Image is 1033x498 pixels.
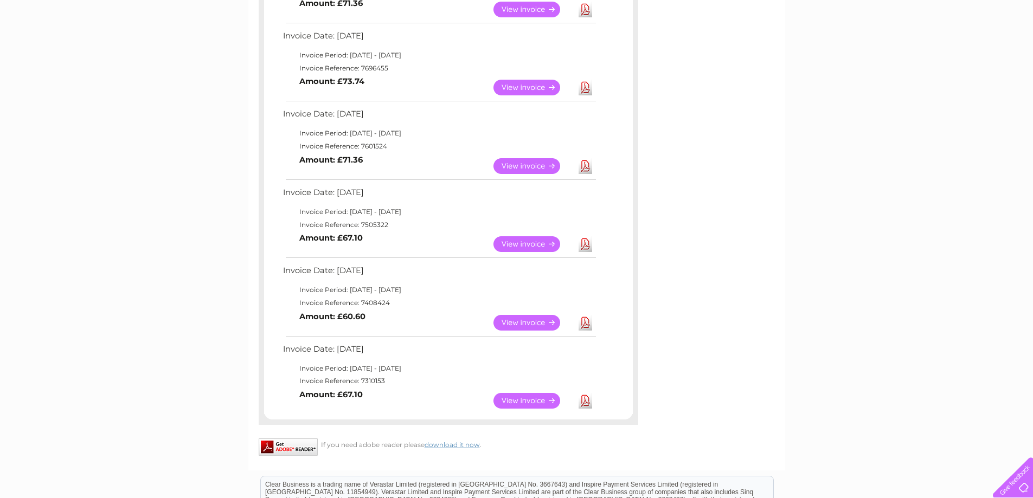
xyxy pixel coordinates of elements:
[579,393,592,409] a: Download
[493,2,573,17] a: View
[869,46,893,54] a: Energy
[299,155,363,165] b: Amount: £71.36
[36,28,92,61] img: logo.png
[280,296,598,309] td: Invoice Reference: 7408424
[280,62,598,75] td: Invoice Reference: 7696455
[261,6,773,53] div: Clear Business is a trading name of Verastar Limited (registered in [GEOGRAPHIC_DATA] No. 3667643...
[299,76,364,86] b: Amount: £73.74
[280,107,598,127] td: Invoice Date: [DATE]
[493,80,573,95] a: View
[280,127,598,140] td: Invoice Period: [DATE] - [DATE]
[280,263,598,283] td: Invoice Date: [DATE]
[579,158,592,174] a: Download
[280,140,598,153] td: Invoice Reference: 7601524
[842,46,863,54] a: Water
[280,374,598,387] td: Invoice Reference: 7310153
[900,46,932,54] a: Telecoms
[579,80,592,95] a: Download
[493,315,573,331] a: View
[493,158,573,174] a: View
[299,390,363,399] b: Amount: £67.10
[579,2,592,17] a: Download
[280,362,598,375] td: Invoice Period: [DATE] - [DATE]
[280,185,598,205] td: Invoice Date: [DATE]
[997,46,1023,54] a: Log out
[961,46,987,54] a: Contact
[493,236,573,252] a: View
[829,5,903,19] a: 0333 014 3131
[939,46,954,54] a: Blog
[280,283,598,296] td: Invoice Period: [DATE] - [DATE]
[425,441,480,449] a: download it now
[280,49,598,62] td: Invoice Period: [DATE] - [DATE]
[579,315,592,331] a: Download
[579,236,592,252] a: Download
[280,342,598,362] td: Invoice Date: [DATE]
[280,218,598,231] td: Invoice Reference: 7505322
[259,438,638,449] div: If you need adobe reader please .
[493,393,573,409] a: View
[299,233,363,243] b: Amount: £67.10
[280,205,598,218] td: Invoice Period: [DATE] - [DATE]
[280,29,598,49] td: Invoice Date: [DATE]
[299,312,365,321] b: Amount: £60.60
